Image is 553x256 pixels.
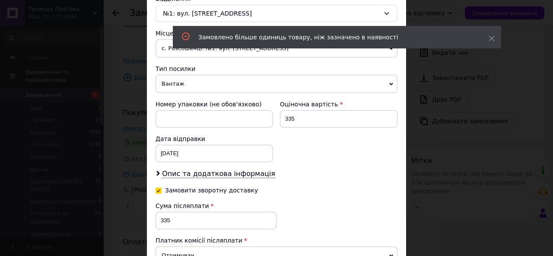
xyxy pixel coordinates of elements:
div: Дата відправки [156,134,273,143]
span: Місце відправки [156,30,208,37]
div: Номер упаковки (не обов'язково) [156,100,273,109]
div: Оціночна вартість [280,100,397,109]
div: №1: вул. [STREET_ADDRESS] [156,5,397,22]
span: с. Розсошенці: №1: вул. [STREET_ADDRESS] [156,39,397,58]
span: Вантаж [156,75,397,93]
span: Сума післяплати [156,202,209,209]
span: Платник комісії післяплати [156,237,242,244]
span: Опис та додаткова інформація [162,170,275,178]
span: Тип посилки [156,65,195,72]
div: Замовлено більше одиниць товару, ніж зазначено в наявності [198,33,467,42]
div: Замовити зворотну доставку [165,187,258,194]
